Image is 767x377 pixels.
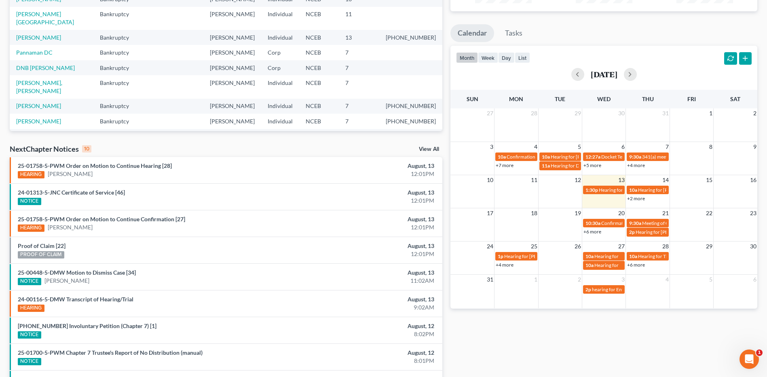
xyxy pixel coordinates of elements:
div: NextChapter Notices [10,144,91,154]
span: 5 [708,275,713,284]
span: 10a [498,154,506,160]
span: 7 [665,142,670,152]
span: Hearing for The Little Mint, Inc. [638,253,704,259]
span: 341(a) meeting for [PERSON_NAME] [642,154,720,160]
div: 12:01PM [301,170,434,178]
span: 29 [574,108,582,118]
button: day [498,52,515,63]
a: +4 more [496,262,513,268]
span: 29 [705,241,713,251]
span: 1 [533,275,538,284]
span: 1 [756,349,763,356]
a: [PERSON_NAME] [16,34,61,41]
span: hearing for Entecco Filter Technology, Inc. [592,286,681,292]
td: Individual [261,30,299,45]
span: 12:27a [585,154,600,160]
span: 5 [577,142,582,152]
span: 1:30p [585,187,598,193]
span: Hearing for [PERSON_NAME] and [PERSON_NAME] [504,253,615,259]
span: Hearing for [PERSON_NAME] [551,154,614,160]
td: 7 [339,99,379,114]
a: +4 more [627,162,645,168]
td: [PERSON_NAME] [203,99,261,114]
td: Corp [261,60,299,75]
span: 9:30a [629,220,641,226]
span: 11 [530,175,538,185]
div: NOTICE [18,278,41,285]
span: 11a [542,163,550,169]
span: Hearing for [PERSON_NAME] [636,229,699,235]
div: HEARING [18,171,44,178]
a: +6 more [583,229,601,235]
span: 14 [661,175,670,185]
span: 16 [749,175,757,185]
td: 11 [339,7,379,30]
div: NOTICE [18,331,41,339]
td: 7 [339,45,379,60]
td: Bankruptcy [93,114,144,129]
div: August, 13 [301,215,434,223]
a: 24-00116-5-DMW Transcript of Hearing/Trial [18,296,133,303]
span: 3 [621,275,625,284]
span: Wed [597,95,611,102]
span: Hearing for [PERSON_NAME] [638,187,701,193]
div: 12:01PM [301,197,434,205]
span: 2p [585,286,591,292]
div: August, 13 [301,188,434,197]
div: August, 13 [301,269,434,277]
span: 26 [574,241,582,251]
iframe: Intercom live chat [740,349,759,369]
span: Confirmation hearing for [PERSON_NAME] [601,220,693,226]
span: 30 [617,108,625,118]
span: 27 [486,108,494,118]
a: [PERSON_NAME] [48,223,93,231]
span: 22 [705,208,713,218]
td: [PERSON_NAME] [203,75,261,98]
button: list [515,52,530,63]
a: [PERSON_NAME][GEOGRAPHIC_DATA] [16,11,74,25]
span: 31 [486,275,494,284]
span: Sat [730,95,740,102]
span: Mon [509,95,523,102]
span: 20 [617,208,625,218]
span: 10 [486,175,494,185]
div: August, 13 [301,295,434,303]
td: Individual [261,7,299,30]
h2: [DATE] [591,70,617,78]
a: [PERSON_NAME] [16,118,61,125]
td: Bankruptcy [93,30,144,45]
td: Individual [261,129,299,144]
span: 24 [486,241,494,251]
td: Bankruptcy [93,99,144,114]
span: 8 [708,142,713,152]
td: NCEB [299,30,339,45]
a: +7 more [496,162,513,168]
div: PROOF OF CLAIM [18,251,64,258]
a: 25-00448-5-DMW Motion to Dismiss Case [34] [18,269,136,276]
div: NOTICE [18,198,41,205]
span: Fri [687,95,696,102]
td: [PERSON_NAME] [203,7,261,30]
span: 1p [498,253,503,259]
button: month [456,52,478,63]
a: Proof of Claim [22] [18,242,66,249]
td: [PERSON_NAME] [203,114,261,129]
a: Calendar [450,24,494,42]
span: 2 [752,108,757,118]
td: NCEB [299,114,339,129]
span: 9:30a [629,154,641,160]
span: 10a [585,262,594,268]
span: 27 [617,241,625,251]
a: 25-01758-5-PWM Order on Motion to Continue Confirmation [27] [18,216,185,222]
td: [PERSON_NAME] [203,30,261,45]
a: Pannaman DC [16,49,53,56]
span: 10a [629,253,637,259]
td: 7 [339,60,379,75]
span: 10:30a [585,220,600,226]
a: [PERSON_NAME] [16,102,61,109]
td: NCEB [299,7,339,30]
td: NCEB [299,45,339,60]
a: Tasks [498,24,530,42]
div: NOTICE [18,358,41,365]
td: [PHONE_NUMBER] [379,30,442,45]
